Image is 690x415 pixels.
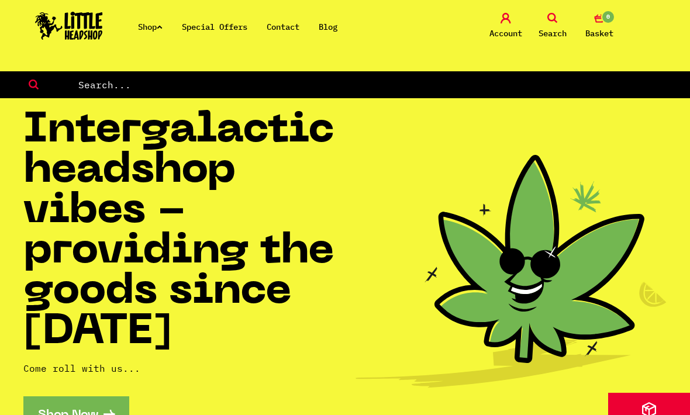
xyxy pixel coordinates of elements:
[489,26,522,40] span: Account
[319,22,337,32] a: Blog
[138,22,163,32] a: Shop
[579,13,620,40] a: 0 Basket
[539,26,567,40] span: Search
[23,111,345,353] h1: Intergalactic headshop vibes - providing the goods since [DATE]
[35,12,103,40] img: Little Head Shop Logo
[267,22,299,32] a: Contact
[23,361,345,375] p: Come roll with us...
[182,22,247,32] a: Special Offers
[532,13,573,40] a: Search
[601,10,615,24] span: 0
[585,26,613,40] span: Basket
